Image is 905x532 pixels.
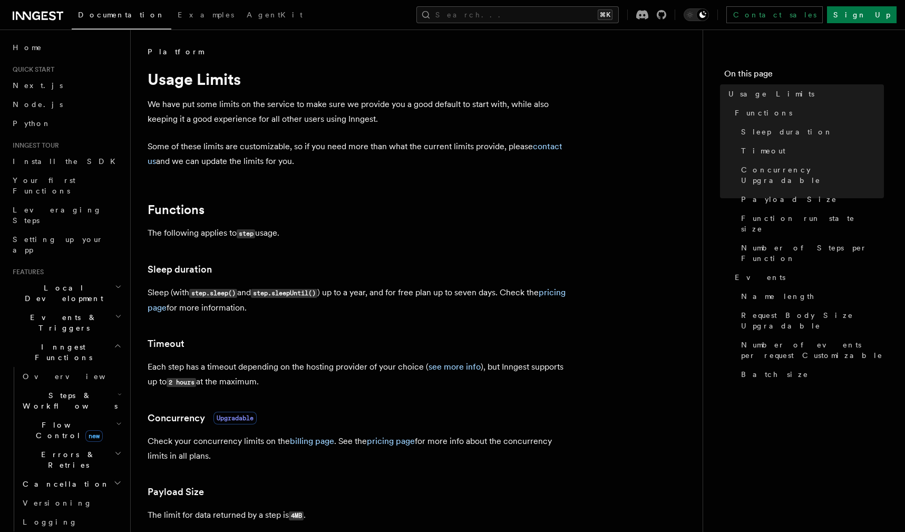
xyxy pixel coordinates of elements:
[18,475,124,494] button: Cancellation
[78,11,165,19] span: Documentation
[167,378,196,387] code: 2 hours
[18,390,118,411] span: Steps & Workflows
[148,70,569,89] h1: Usage Limits
[148,226,569,241] p: The following applies to usage.
[18,494,124,512] a: Versioning
[18,415,124,445] button: Flow Controlnew
[8,312,115,333] span: Events & Triggers
[13,176,75,195] span: Your first Functions
[23,372,131,381] span: Overview
[18,479,110,489] span: Cancellation
[741,310,884,331] span: Request Body Size Upgradable
[148,97,569,127] p: We have put some limits on the service to make sure we provide you a good default to start with, ...
[237,229,255,238] code: step
[8,95,124,114] a: Node.js
[13,42,42,53] span: Home
[18,445,124,475] button: Errors & Retries
[18,512,124,531] a: Logging
[18,386,124,415] button: Steps & Workflows
[13,157,122,166] span: Install the SDK
[189,289,237,298] code: step.sleep()
[23,499,92,507] span: Versioning
[741,340,884,361] span: Number of events per request Customizable
[148,434,569,463] p: Check your concurrency limits on the . See the for more info about the concurrency limits in all ...
[741,194,837,205] span: Payload Size
[148,139,569,169] p: Some of these limits are customizable, so if you need more than what the current limits provide, ...
[724,67,884,84] h4: On this page
[8,38,124,57] a: Home
[8,171,124,200] a: Your first Functions
[741,146,785,156] span: Timeout
[8,76,124,95] a: Next.js
[737,141,884,160] a: Timeout
[148,46,203,57] span: Platform
[598,9,612,20] kbd: ⌘K
[8,268,44,276] span: Features
[8,283,115,304] span: Local Development
[148,202,205,217] a: Functions
[13,119,51,128] span: Python
[735,108,792,118] span: Functions
[13,206,102,225] span: Leveraging Steps
[737,287,884,306] a: Name length
[741,165,884,186] span: Concurrency Upgradable
[741,369,809,380] span: Batch size
[171,3,240,28] a: Examples
[240,3,309,28] a: AgentKit
[684,8,709,21] button: Toggle dark mode
[728,89,814,99] span: Usage Limits
[726,6,823,23] a: Contact sales
[827,6,897,23] a: Sign Up
[8,152,124,171] a: Install the SDK
[247,11,303,19] span: AgentKit
[85,430,103,442] span: new
[148,262,212,277] a: Sleep duration
[737,209,884,238] a: Function run state size
[737,122,884,141] a: Sleep duration
[8,200,124,230] a: Leveraging Steps
[416,6,619,23] button: Search...⌘K
[13,100,63,109] span: Node.js
[18,367,124,386] a: Overview
[178,11,234,19] span: Examples
[290,436,334,446] a: billing page
[13,81,63,90] span: Next.js
[289,511,304,520] code: 4MB
[741,127,833,137] span: Sleep duration
[8,65,54,74] span: Quick start
[8,114,124,133] a: Python
[737,335,884,365] a: Number of events per request Customizable
[148,411,257,425] a: ConcurrencyUpgradable
[251,289,317,298] code: step.sleepUntil()
[429,362,481,372] a: see more info
[735,272,785,283] span: Events
[8,342,114,363] span: Inngest Functions
[148,336,184,351] a: Timeout
[18,449,114,470] span: Errors & Retries
[731,268,884,287] a: Events
[213,412,257,424] span: Upgradable
[148,285,569,315] p: Sleep (with and ) up to a year, and for free plan up to seven days. Check the for more information.
[741,243,884,264] span: Number of Steps per Function
[8,337,124,367] button: Inngest Functions
[72,3,171,30] a: Documentation
[148,360,569,390] p: Each step has a timeout depending on the hosting provider of your choice ( ), but Inngest support...
[724,84,884,103] a: Usage Limits
[8,308,124,337] button: Events & Triggers
[741,291,815,302] span: Name length
[148,485,204,499] a: Payload Size
[13,235,103,254] span: Setting up your app
[737,190,884,209] a: Payload Size
[18,420,116,441] span: Flow Control
[367,436,415,446] a: pricing page
[731,103,884,122] a: Functions
[737,160,884,190] a: Concurrency Upgradable
[737,238,884,268] a: Number of Steps per Function
[23,518,77,526] span: Logging
[148,508,569,523] p: The limit for data returned by a step is .
[737,365,884,384] a: Batch size
[8,141,59,150] span: Inngest tour
[8,367,124,531] div: Inngest Functions
[741,213,884,234] span: Function run state size
[8,230,124,259] a: Setting up your app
